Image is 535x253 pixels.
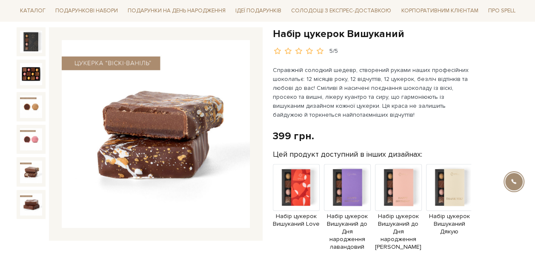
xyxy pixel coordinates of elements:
[398,4,481,17] a: Корпоративним клієнтам
[20,31,42,53] img: Набір цукерок Вишуканий
[484,4,518,17] a: Про Spell
[20,63,42,85] img: Набір цукерок Вишуканий
[426,164,473,211] img: Продукт
[375,213,422,251] span: Набір цукерок Вишуканий до Дня народження [PERSON_NAME]
[329,47,338,55] div: 5/5
[426,213,473,236] span: Набір цукерок Вишуканий Дякую
[52,4,121,17] a: Подарункові набори
[375,164,422,211] img: Продукт
[273,164,320,211] img: Продукт
[273,27,519,40] h1: Набір цукерок Вишуканий
[288,3,395,18] a: Солодощі з експрес-доставкою
[273,149,422,159] label: Цей продукт доступний в інших дизайнах:
[17,4,49,17] a: Каталог
[20,193,42,216] img: Набір цукерок Вишуканий
[273,129,314,143] div: 399 грн.
[20,161,42,183] img: Набір цукерок Вишуканий
[62,40,250,228] img: Набір цукерок Вишуканий
[426,183,473,236] a: Набір цукерок Вишуканий Дякую
[324,183,371,251] a: Набір цукерок Вишуканий до Дня народження лавандовий
[273,183,320,228] a: Набір цукерок Вишуканий Love
[232,4,285,17] a: Ідеї подарунків
[124,4,229,17] a: Подарунки на День народження
[273,66,472,119] p: Справжній солодкий шедевр, створений руками наших професійних шоколатьє: 12 місяців року, 12 відч...
[324,213,371,251] span: Набір цукерок Вишуканий до Дня народження лавандовий
[20,95,42,118] img: Набір цукерок Вишуканий
[375,183,422,251] a: Набір цукерок Вишуканий до Дня народження [PERSON_NAME]
[20,128,42,150] img: Набір цукерок Вишуканий
[273,213,320,228] span: Набір цукерок Вишуканий Love
[324,164,371,211] img: Продукт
